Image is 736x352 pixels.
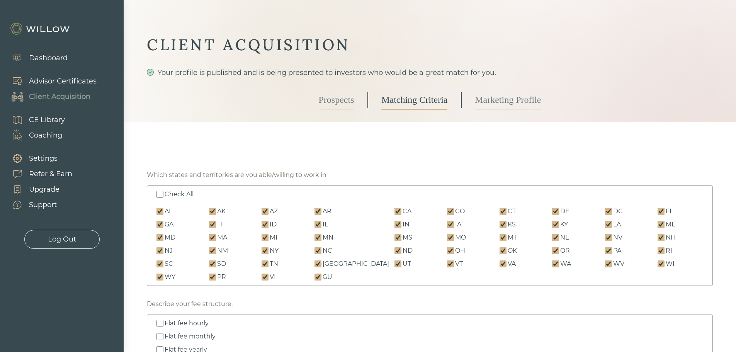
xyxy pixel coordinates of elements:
div: HI [217,220,224,229]
input: NJ [156,247,163,254]
div: UT [403,259,411,269]
div: DC [613,207,623,216]
a: Advisor Certificates [4,73,97,89]
div: Check All [165,190,194,199]
input: MS [394,234,401,241]
input: IA [447,221,454,228]
div: CO [455,207,465,216]
div: TN [270,259,278,269]
div: IN [403,220,410,229]
input: AK [209,208,216,215]
div: NV [613,233,622,242]
input: TN [262,260,269,267]
div: CA [403,207,411,216]
div: ID [270,220,277,229]
input: OK [500,247,507,254]
input: AR [314,208,321,215]
div: SD [217,259,226,269]
input: VA [500,260,507,267]
div: WY [165,272,175,282]
div: GA [165,220,173,229]
input: FL [658,208,665,215]
input: MI [262,234,269,241]
div: DE [560,207,569,216]
div: Dashboard [29,53,68,63]
a: Prospects [319,90,354,110]
input: PR [209,274,216,281]
input: ND [394,247,401,254]
div: AL [165,207,172,216]
div: MD [165,233,175,242]
input: MD [156,234,163,241]
input: ME [658,221,665,228]
input: SD [209,260,216,267]
input: Flat fee monthly [156,333,163,340]
input: NH [658,234,665,241]
div: Settings [29,153,58,164]
input: UT [394,260,401,267]
div: Advisor Certificates [29,76,97,87]
input: WY [156,274,163,281]
a: Client Acquisition [4,89,97,104]
input: GA [156,221,163,228]
input: Flat fee hourly [156,320,163,327]
input: OR [552,247,559,254]
div: SC [165,259,173,269]
input: HI [209,221,216,228]
div: FL [666,207,673,216]
div: MI [270,233,277,242]
a: Upgrade [4,182,72,197]
input: IL [314,221,321,228]
div: CT [508,207,516,216]
div: NE [560,233,569,242]
div: VT [455,259,463,269]
div: PA [613,246,621,255]
a: Coaching [4,128,65,143]
input: PA [605,247,612,254]
input: OH [447,247,454,254]
div: Upgrade [29,184,59,195]
div: Support [29,200,57,210]
div: NY [270,246,279,255]
div: VI [270,272,276,282]
div: NC [323,246,332,255]
input: LA [605,221,612,228]
input: [GEOGRAPHIC_DATA] [314,260,321,267]
div: Describe your fee structure: [147,299,233,309]
input: WV [605,260,612,267]
input: GU [314,274,321,281]
img: Willow [10,23,71,35]
div: IA [455,220,461,229]
input: AL [156,208,163,215]
div: MT [508,233,517,242]
input: KS [500,221,507,228]
div: KS [508,220,516,229]
div: GU [323,272,332,282]
div: LA [613,220,621,229]
div: CLIENT ACQUISITION [147,35,713,55]
input: VI [262,274,269,281]
input: KY [552,221,559,228]
div: WI [666,259,675,269]
input: RI [658,247,665,254]
div: Log Out [48,234,76,245]
div: Which states and territories are you able/willing to work in [147,170,326,180]
div: MA [217,233,227,242]
div: WV [613,259,624,269]
div: MS [403,233,412,242]
input: NM [209,247,216,254]
div: CE Library [29,115,65,125]
div: OR [560,246,570,255]
a: Dashboard [4,50,68,66]
div: Coaching [29,130,62,141]
a: Settings [4,151,72,166]
div: AZ [270,207,278,216]
input: NY [262,247,269,254]
div: Refer & Earn [29,169,72,179]
div: ND [403,246,413,255]
div: NM [217,246,228,255]
div: Client Acquisition [29,92,90,102]
div: OH [455,246,465,255]
div: OK [508,246,517,255]
input: AZ [262,208,269,215]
